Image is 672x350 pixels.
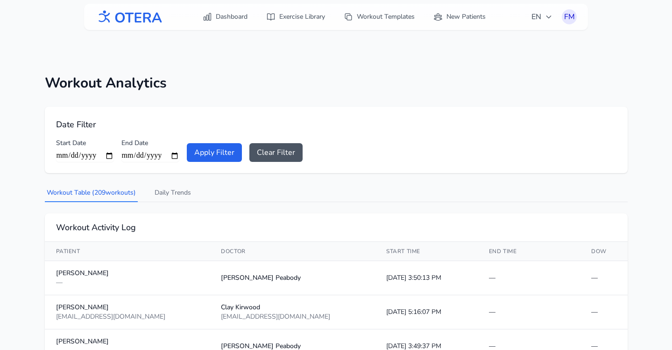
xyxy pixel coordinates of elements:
a: New Patients [428,8,491,25]
div: [PERSON_NAME] [56,337,199,346]
th: DOW [580,242,627,261]
th: End Time [478,242,580,261]
a: Dashboard [197,8,253,25]
td: [DATE] 3:50:13 PM [375,261,478,295]
button: Daily Trends [153,184,193,202]
td: — [478,295,580,329]
button: EN [526,7,558,26]
h1: Workout Analytics [45,75,628,92]
td: — [580,261,627,295]
td: [DATE] 5:16:07 PM [375,295,478,329]
th: Start Time [375,242,478,261]
div: — [56,278,199,287]
th: Patient [45,242,210,261]
span: EN [531,11,552,22]
th: Doctor [210,242,375,261]
button: FM [562,9,577,24]
button: Workout Table (209workouts) [45,184,138,202]
button: Apply Filter [187,143,242,162]
td: — [580,295,627,329]
a: Exercise Library [261,8,331,25]
div: [PERSON_NAME] [56,269,199,278]
h2: Date Filter [56,118,616,131]
div: [PERSON_NAME] Peabody [221,273,364,283]
td: — [478,261,580,295]
label: Start Date [56,139,114,148]
div: [EMAIL_ADDRESS][DOMAIN_NAME] [221,312,364,321]
div: [EMAIL_ADDRESS][DOMAIN_NAME] [56,312,199,321]
div: Clay Kirwood [221,303,364,312]
div: [PERSON_NAME] [56,303,199,312]
img: OTERA logo [95,7,163,28]
label: End Date [121,139,179,148]
button: Clear Filter [249,143,303,162]
a: Workout Templates [338,8,420,25]
h2: Workout Activity Log [56,221,616,234]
